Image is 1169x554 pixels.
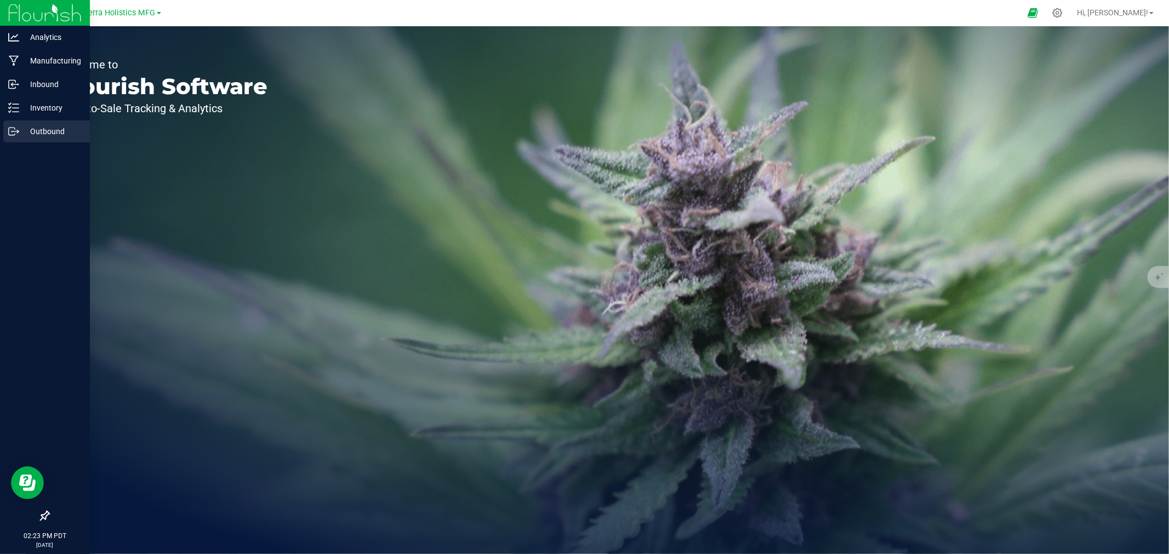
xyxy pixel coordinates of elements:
[59,59,267,70] p: Welcome to
[8,79,19,90] inline-svg: Inbound
[1020,2,1045,24] span: Open Ecommerce Menu
[19,125,85,138] p: Outbound
[19,101,85,114] p: Inventory
[1051,8,1064,18] div: Manage settings
[63,8,156,18] span: High Sierra Holistics MFG
[59,103,267,114] p: Seed-to-Sale Tracking & Analytics
[5,541,85,549] p: [DATE]
[8,102,19,113] inline-svg: Inventory
[59,76,267,97] p: Flourish Software
[8,32,19,43] inline-svg: Analytics
[19,31,85,44] p: Analytics
[1077,8,1148,17] span: Hi, [PERSON_NAME]!
[19,78,85,91] p: Inbound
[11,466,44,499] iframe: Resource center
[8,55,19,66] inline-svg: Manufacturing
[8,126,19,137] inline-svg: Outbound
[19,54,85,67] p: Manufacturing
[5,531,85,541] p: 02:23 PM PDT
